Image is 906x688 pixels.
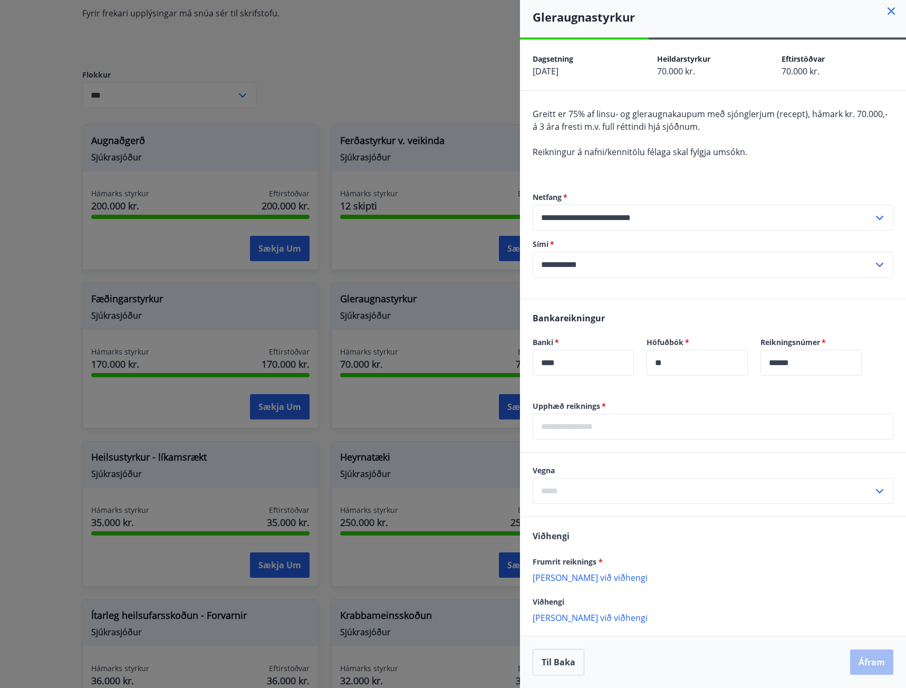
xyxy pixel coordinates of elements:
[657,65,695,77] span: 70.000 kr.
[533,337,634,348] label: Banki
[533,649,584,675] button: Til baka
[533,54,573,64] span: Dagsetning
[760,337,862,348] label: Reikningsnúmer
[533,557,603,567] span: Frumrit reiknings
[533,401,893,412] label: Upphæð reiknings
[782,54,825,64] span: Eftirstöðvar
[647,337,748,348] label: Höfuðbók
[533,572,893,582] p: [PERSON_NAME] við viðhengi
[782,65,820,77] span: 70.000 kr.
[533,146,747,158] span: Reikningur á nafni/kennitölu félaga skal fylgja umsókn.
[533,414,893,439] div: Upphæð reiknings
[533,312,605,324] span: Bankareikningur
[657,54,710,64] span: Heildarstyrkur
[533,612,893,623] p: [PERSON_NAME] við viðhengi
[533,465,893,476] label: Vegna
[533,530,570,542] span: Viðhengi
[533,597,564,607] span: Viðhengi
[533,239,893,250] label: Sími
[533,9,906,25] h4: Gleraugnastyrkur
[533,192,893,203] label: Netfang
[533,108,888,132] span: Greitt er 75% af linsu- og gleraugnakaupum með sjónglerjum (recept), hámark kr. 70.000,- á 3 ára ...
[533,65,558,77] span: [DATE]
